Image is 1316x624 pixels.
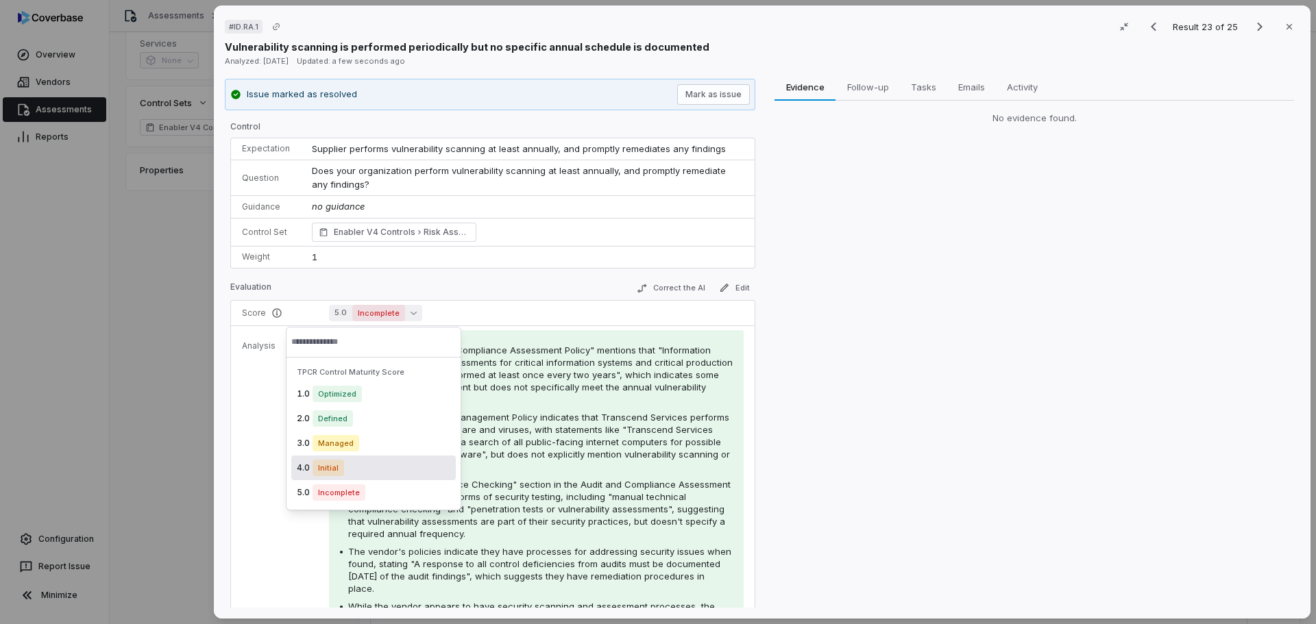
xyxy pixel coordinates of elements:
span: Activity [1001,78,1043,96]
div: Suggestions [286,358,461,510]
span: Incomplete [313,484,365,501]
span: The "Technical Compliance Checking" section in the Audit and Compliance Assessment Policy describ... [348,479,731,539]
div: 4.0 [291,455,456,480]
div: 2.0 [291,406,456,431]
span: # ID.RA.1 [229,21,258,32]
button: Copy link [264,14,289,39]
button: Edit [714,279,755,296]
span: The vendor's policies indicate they have processes for addressing security issues when found, sta... [348,546,731,594]
p: Question [242,173,290,184]
span: Updated: a few seconds ago [297,56,405,66]
button: Mark as issue [677,84,750,105]
p: Vulnerability scanning is performed periodically but no specific annual schedule is documented [225,40,709,54]
span: Supplier performs vulnerability scanning at least annually, and promptly remediates any findings [312,143,726,154]
p: Score [242,308,307,319]
span: Tasks [905,78,942,96]
span: Defined [313,410,353,427]
div: 5.0 [291,480,456,505]
span: Evidence [781,78,830,96]
p: Guidance [242,201,290,212]
span: no guidance [312,201,365,212]
span: Optimized [313,386,362,402]
span: Incomplete [352,305,405,321]
span: Analyzed: [DATE] [225,56,289,66]
button: Next result [1246,18,1274,35]
div: No evidence found. [775,112,1294,125]
p: Control [230,121,755,138]
div: 3.0 [291,431,456,455]
p: Analysis [242,340,276,351]
span: Does your organization perform vulnerability scanning at least annually, and promptly remediate a... [312,165,729,190]
span: The Malicious Software Management Policy indicates that Transcend Services performs regular scann... [348,412,730,472]
button: Correct the AI [631,280,711,297]
span: 1 [312,251,317,262]
p: Issue marked as resolved [247,88,357,101]
button: 5.0Incomplete [329,305,422,321]
p: Weight [242,251,290,262]
span: Initial [313,460,344,476]
span: Emails [953,78,990,96]
p: Result 23 of 25 [1173,19,1241,34]
span: Enabler V4 Controls Risk Assessment [334,225,470,239]
span: Follow-up [842,78,894,96]
span: Managed [313,435,359,451]
div: TPCR Control Maturity Score [291,363,456,382]
p: Evaluation [230,282,271,298]
span: The vendor's "Audit and Compliance Assessment Policy" mentions that "Information systems security... [348,345,733,405]
div: 1.0 [291,382,456,406]
p: Expectation [242,143,290,154]
button: Previous result [1140,18,1167,35]
p: Control Set [242,227,290,238]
